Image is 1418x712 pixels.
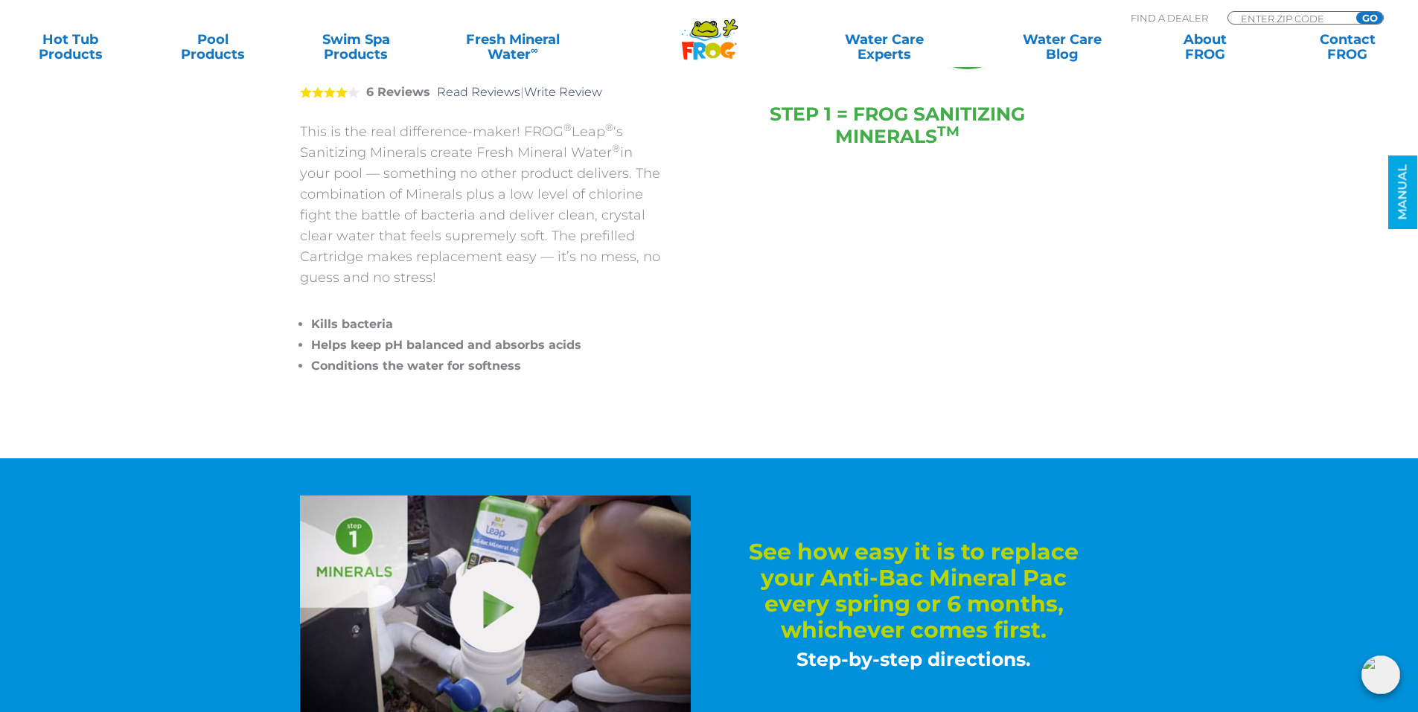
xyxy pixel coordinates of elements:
[754,103,1041,147] h4: STEP 1 = FROG SANITIZING MINERALS
[747,539,1082,643] h2: See how easy it is to replace your Anti-Bac Mineral Pac every spring or 6 months, whichever comes...
[366,85,430,99] strong: 6 Reviews
[563,121,572,133] sup: ®
[937,123,959,140] sup: TM
[531,44,538,56] sup: ∞
[1149,32,1260,62] a: AboutFROG
[1356,12,1383,24] input: GO
[301,32,412,62] a: Swim SpaProducts
[1388,155,1417,229] a: MANUAL
[443,32,582,62] a: Fresh MineralWater∞
[1239,12,1340,25] input: Zip Code Form
[300,63,661,121] div: |
[1361,655,1400,694] img: openIcon
[1292,32,1403,62] a: ContactFROG
[1006,32,1117,62] a: Water CareBlog
[747,647,1082,673] h3: Step-by-step directions.
[311,314,661,335] li: Kills bacteria
[158,32,269,62] a: PoolProducts
[311,335,661,356] li: Helps keep pH balanced and absorbs acids
[612,142,620,154] sup: ®
[300,86,348,98] span: 4
[311,356,661,376] li: Conditions the water for softness
[300,121,661,288] p: This is the real difference-maker! FROG Leap ‘s Sanitizing Minerals create Fresh Mineral Water in...
[605,121,613,133] sup: ®
[524,85,602,99] a: Write Review
[437,85,520,99] a: Read Reviews
[15,32,126,62] a: Hot TubProducts
[794,32,974,62] a: Water CareExperts
[1131,11,1208,25] p: Find A Dealer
